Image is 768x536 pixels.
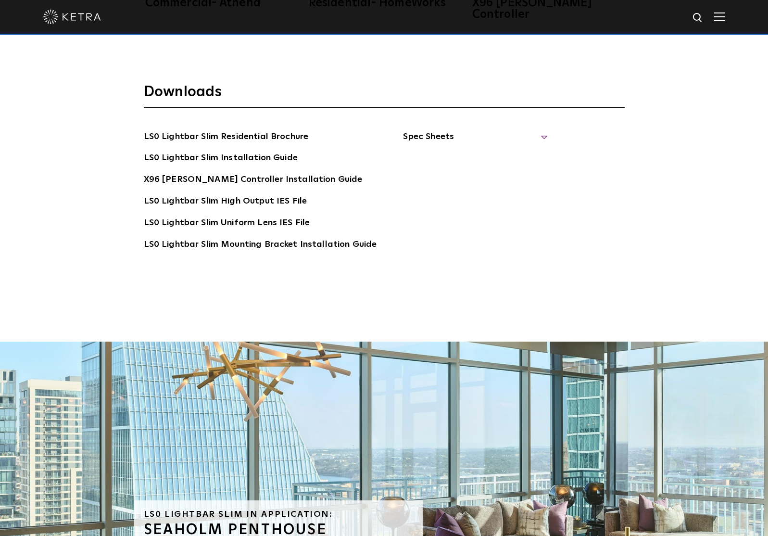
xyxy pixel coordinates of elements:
a: LS0 Lightbar Slim Mounting Bracket Installation Guide [144,238,377,253]
span: Spec Sheets [403,130,547,151]
h6: LS0 Lightbar Slim in Application: [144,510,413,519]
a: LS0 Lightbar Slim Uniform Lens IES File [144,216,310,231]
img: Hamburger%20Nav.svg [714,12,725,21]
a: LS0 Lightbar Slim High Output IES File [144,194,307,210]
a: LS0 Lightbar Slim Residential Brochure [144,130,309,145]
a: LS0 Lightbar Slim Installation Guide [144,151,298,166]
a: X96 [PERSON_NAME] Controller Installation Guide [144,173,363,188]
img: search icon [692,12,704,24]
img: ketra-logo-2019-white [43,10,101,24]
h3: Downloads [144,83,625,108]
